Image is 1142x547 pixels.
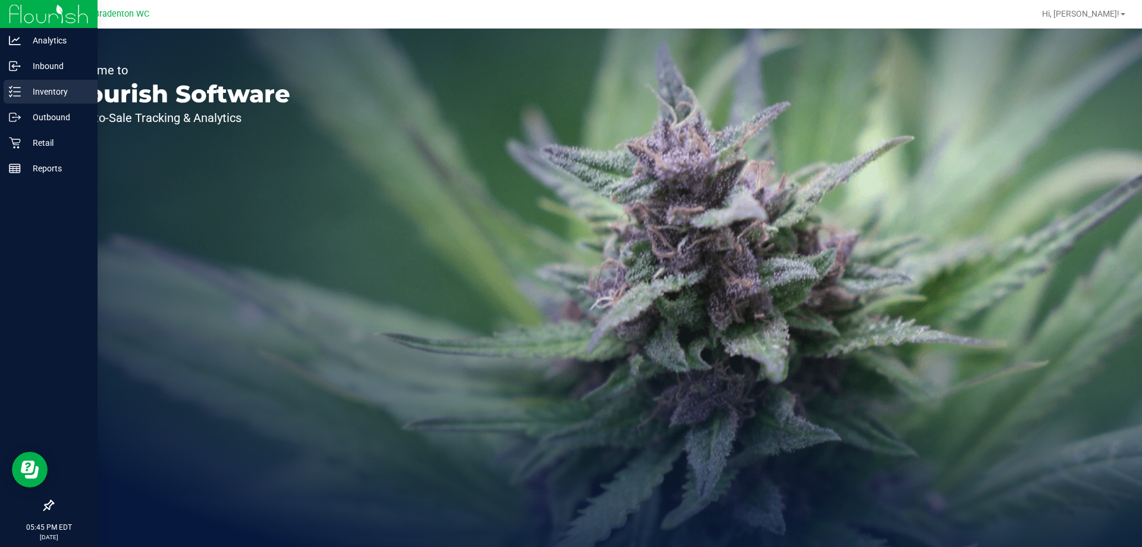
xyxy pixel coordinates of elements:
[21,110,92,124] p: Outbound
[21,33,92,48] p: Analytics
[64,82,290,106] p: Flourish Software
[9,162,21,174] inline-svg: Reports
[9,86,21,98] inline-svg: Inventory
[1042,9,1119,18] span: Hi, [PERSON_NAME]!
[64,112,290,124] p: Seed-to-Sale Tracking & Analytics
[21,161,92,176] p: Reports
[21,59,92,73] p: Inbound
[9,35,21,46] inline-svg: Analytics
[5,533,92,542] p: [DATE]
[9,137,21,149] inline-svg: Retail
[21,136,92,150] p: Retail
[12,452,48,487] iframe: Resource center
[5,522,92,533] p: 05:45 PM EDT
[64,64,290,76] p: Welcome to
[9,111,21,123] inline-svg: Outbound
[9,60,21,72] inline-svg: Inbound
[21,85,92,99] p: Inventory
[94,9,149,19] span: Bradenton WC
